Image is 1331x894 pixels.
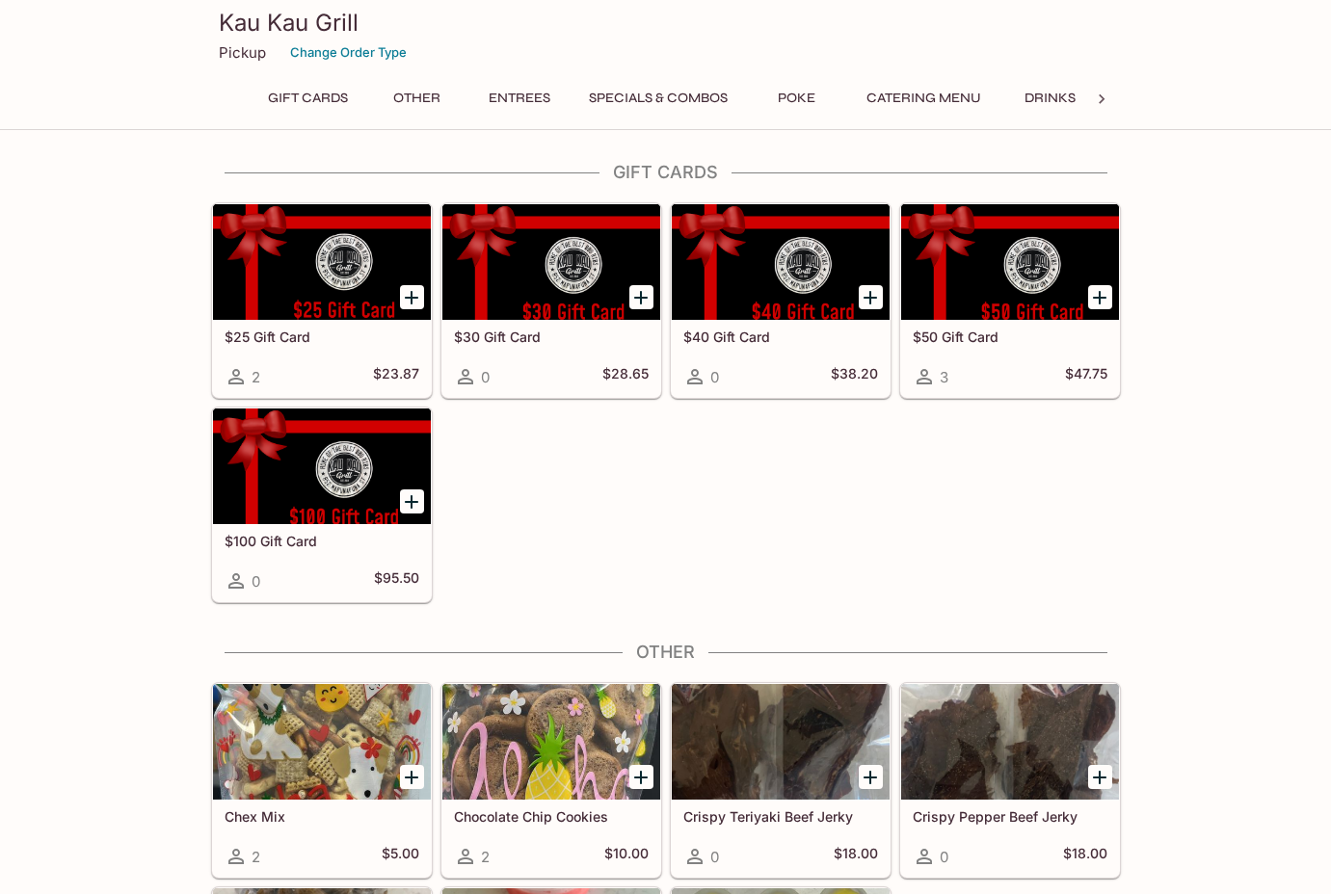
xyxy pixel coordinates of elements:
h5: Crispy Pepper Beef Jerky [913,808,1107,825]
a: Chocolate Chip Cookies2$10.00 [441,683,661,878]
h5: $30 Gift Card [454,329,649,345]
span: 0 [710,368,719,386]
span: 2 [481,848,490,866]
button: Entrees [476,85,563,112]
a: Crispy Pepper Beef Jerky0$18.00 [900,683,1120,878]
a: $40 Gift Card0$38.20 [671,203,891,398]
button: Add Crispy Teriyaki Beef Jerky [859,765,883,789]
h5: $18.00 [1063,845,1107,868]
button: Gift Cards [257,85,359,112]
div: $30 Gift Card [442,204,660,320]
div: Chex Mix [213,684,431,800]
button: Add $50 Gift Card [1088,285,1112,309]
a: Crispy Teriyaki Beef Jerky0$18.00 [671,683,891,878]
h5: $38.20 [831,365,878,388]
span: 0 [940,848,948,866]
a: $25 Gift Card2$23.87 [212,203,432,398]
div: $25 Gift Card [213,204,431,320]
h5: Chex Mix [225,808,419,825]
h5: $5.00 [382,845,419,868]
div: $100 Gift Card [213,408,431,524]
button: Add Crispy Pepper Beef Jerky [1088,765,1112,789]
span: 0 [252,572,260,591]
a: Chex Mix2$5.00 [212,683,432,878]
h5: $18.00 [834,845,878,868]
button: Change Order Type [281,38,415,67]
button: Add Chex Mix [400,765,424,789]
span: 0 [481,368,490,386]
h5: $100 Gift Card [225,533,419,549]
button: Add $100 Gift Card [400,489,424,513]
button: Specials & Combos [578,85,738,112]
h5: Chocolate Chip Cookies [454,808,649,825]
div: Crispy Pepper Beef Jerky [901,684,1119,800]
button: Catering Menu [856,85,992,112]
h5: $28.65 [602,365,649,388]
h5: $10.00 [604,845,649,868]
button: Add $30 Gift Card [629,285,653,309]
h4: Other [211,642,1121,663]
button: Add $40 Gift Card [859,285,883,309]
button: Drinks [1007,85,1094,112]
h5: $47.75 [1065,365,1107,388]
a: $50 Gift Card3$47.75 [900,203,1120,398]
span: 3 [940,368,948,386]
h5: Crispy Teriyaki Beef Jerky [683,808,878,825]
h5: $23.87 [373,365,419,388]
a: $100 Gift Card0$95.50 [212,408,432,602]
button: Other [374,85,461,112]
div: Crispy Teriyaki Beef Jerky [672,684,890,800]
button: Add $25 Gift Card [400,285,424,309]
div: Chocolate Chip Cookies [442,684,660,800]
h5: $50 Gift Card [913,329,1107,345]
a: $30 Gift Card0$28.65 [441,203,661,398]
h3: Kau Kau Grill [219,8,1113,38]
p: Pickup [219,43,266,62]
div: $40 Gift Card [672,204,890,320]
span: 2 [252,848,260,866]
div: $50 Gift Card [901,204,1119,320]
h5: $40 Gift Card [683,329,878,345]
h5: $95.50 [374,569,419,592]
button: Poke [754,85,840,112]
button: Add Chocolate Chip Cookies [629,765,653,789]
span: 0 [710,848,719,866]
span: 2 [252,368,260,386]
h4: Gift Cards [211,162,1121,183]
h5: $25 Gift Card [225,329,419,345]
